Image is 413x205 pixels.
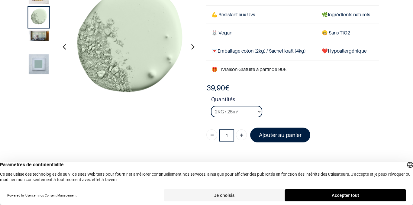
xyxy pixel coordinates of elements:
td: Ingrédients naturels [317,5,379,24]
td: Emballage coton (2kg) / Sachet kraft (4kg) [206,42,317,60]
span: 🐰 Vegan [211,30,232,36]
b: € [206,83,229,92]
button: Open chat widget [5,5,23,23]
span: 🌿 [322,11,328,18]
span: 39,90 [206,83,225,92]
td: ❤️Hypoallergénique [317,42,379,60]
span: 💪 Résistant aux Uvs [211,11,255,18]
img: Product image [29,7,49,27]
img: Product image [29,31,49,41]
img: Product image [29,54,49,74]
font: Ajouter au panier [259,132,302,138]
span: 💌 [211,48,217,54]
a: Ajouter [236,129,247,140]
td: ans TiO2 [317,24,379,42]
span: 😄 S [322,30,331,36]
a: Ajouter au panier [250,128,310,142]
font: 🎁 Livraison Gratuite à partir de 90€ [211,66,286,72]
a: Supprimer [206,129,217,140]
strong: Quantités [211,95,379,106]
